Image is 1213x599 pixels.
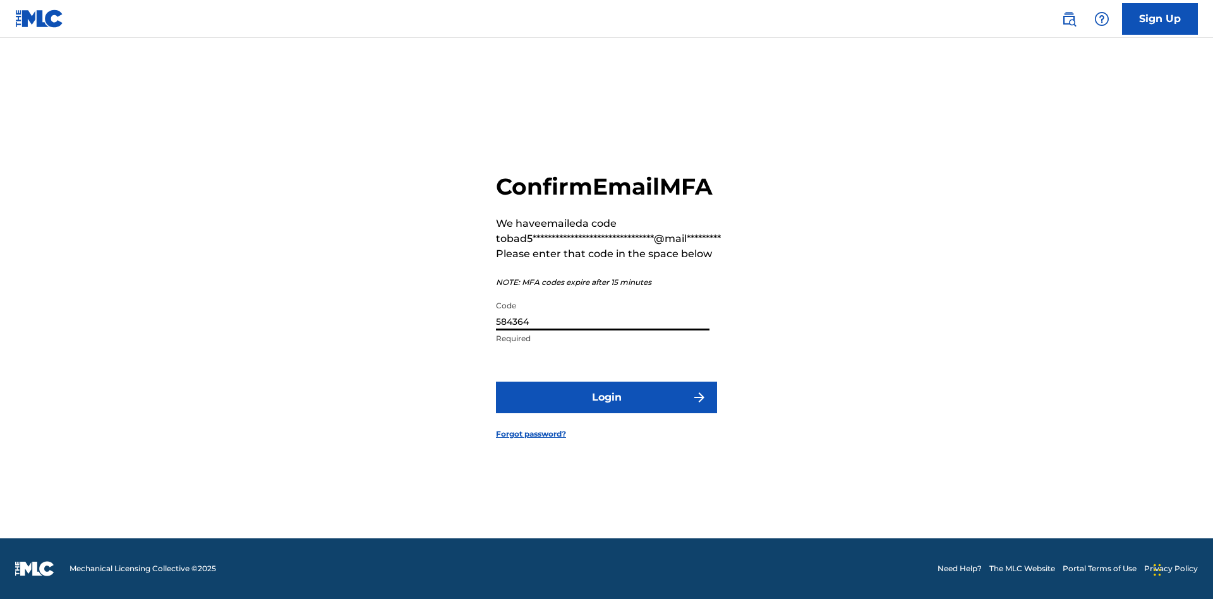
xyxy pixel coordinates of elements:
img: logo [15,561,54,576]
a: Forgot password? [496,428,566,440]
div: Drag [1154,551,1161,589]
a: Need Help? [938,563,982,574]
span: Mechanical Licensing Collective © 2025 [69,563,216,574]
iframe: Chat Widget [1150,538,1213,599]
a: The MLC Website [989,563,1055,574]
a: Sign Up [1122,3,1198,35]
img: help [1094,11,1109,27]
a: Public Search [1056,6,1082,32]
p: Required [496,333,709,344]
img: search [1061,11,1077,27]
button: Login [496,382,717,413]
div: Help [1089,6,1114,32]
img: MLC Logo [15,9,64,28]
p: Please enter that code in the space below [496,246,721,262]
a: Portal Terms of Use [1063,563,1137,574]
p: NOTE: MFA codes expire after 15 minutes [496,277,721,288]
h2: Confirm Email MFA [496,172,721,201]
a: Privacy Policy [1144,563,1198,574]
img: f7272a7cc735f4ea7f67.svg [692,390,707,405]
